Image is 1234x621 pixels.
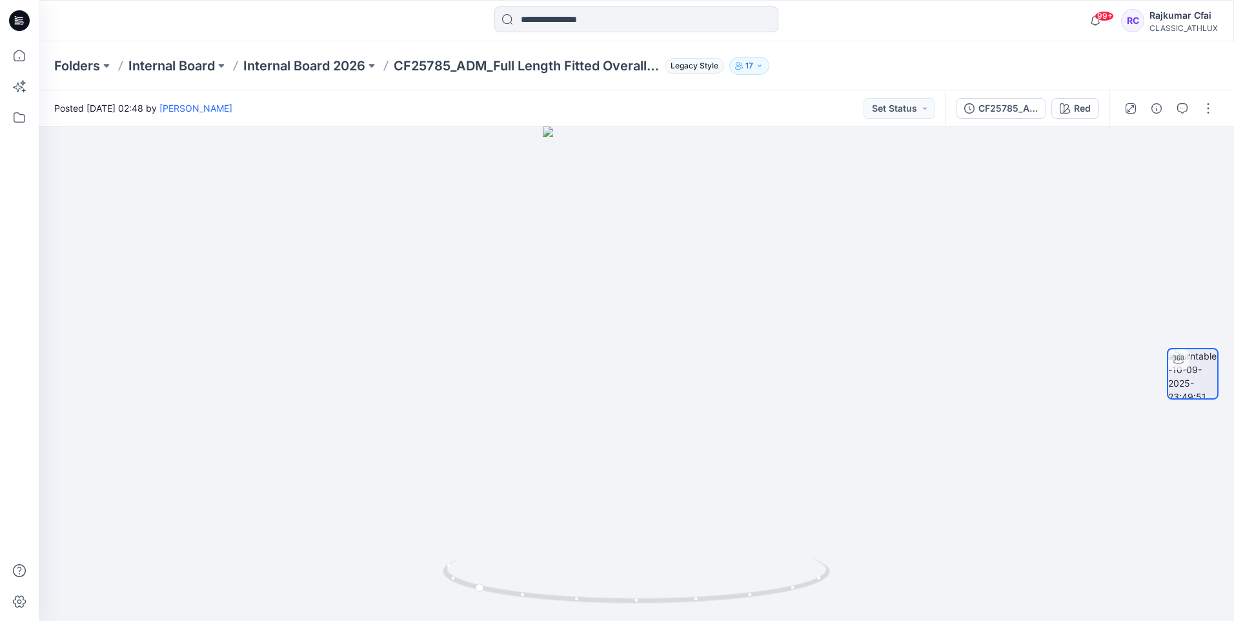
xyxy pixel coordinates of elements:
div: Rajkumar Cfai [1149,8,1218,23]
span: Posted [DATE] 02:48 by [54,101,232,115]
span: Legacy Style [665,58,724,74]
a: Folders [54,57,100,75]
p: CF25785_ADM_Full Length Fitted Overalls Opt2 [DATE] [394,57,660,75]
p: 17 [745,59,753,73]
button: Details [1146,98,1167,119]
button: Legacy Style [660,57,724,75]
button: Red [1051,98,1099,119]
button: CF25785_ADM_Full Length Fitted Overalls Opt2 [DATE] [956,98,1046,119]
div: RC [1121,9,1144,32]
a: Internal Board [128,57,215,75]
img: turntable-10-09-2025-23:49:51 [1168,349,1217,398]
div: Red [1074,101,1091,116]
div: CLASSIC_ATHLUX [1149,23,1218,33]
span: 99+ [1095,11,1114,21]
a: Internal Board 2026 [243,57,365,75]
a: [PERSON_NAME] [159,103,232,114]
div: CF25785_ADM_Full Length Fitted Overalls Opt2 [DATE] [978,101,1038,116]
button: 17 [729,57,769,75]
